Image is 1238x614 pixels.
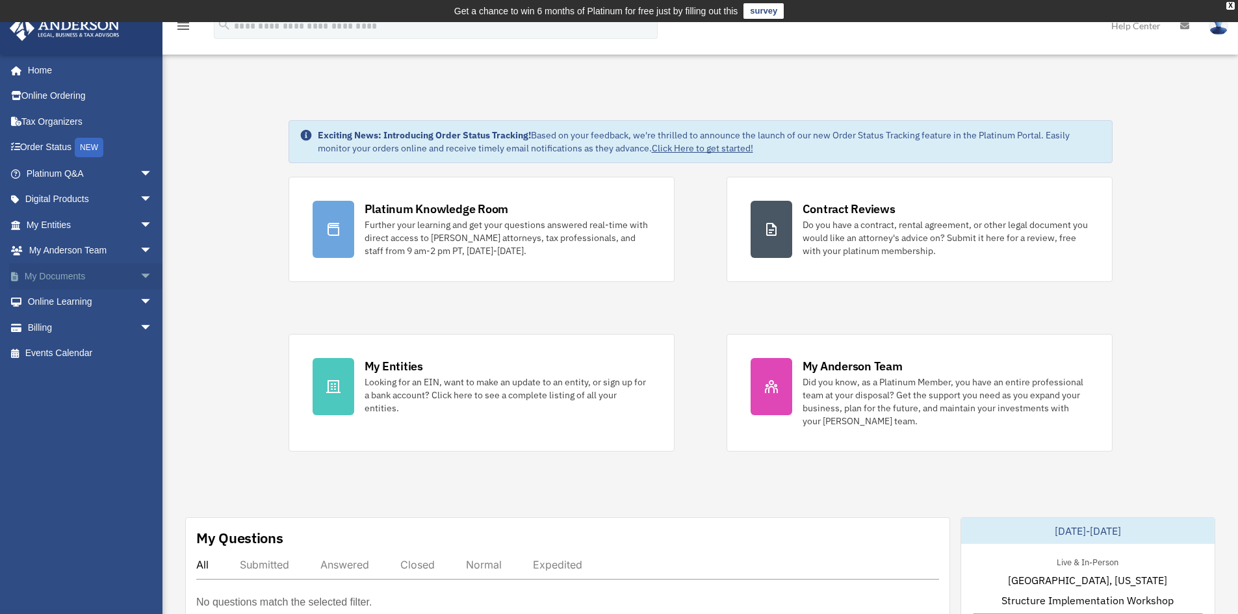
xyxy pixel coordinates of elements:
a: My Anderson Teamarrow_drop_down [9,238,172,264]
div: NEW [75,138,103,157]
div: Expedited [533,558,582,571]
a: Tax Organizers [9,109,172,134]
a: menu [175,23,191,34]
a: Online Ordering [9,83,172,109]
a: Billingarrow_drop_down [9,314,172,340]
div: Based on your feedback, we're thrilled to announce the launch of our new Order Status Tracking fe... [318,129,1102,155]
span: arrow_drop_down [140,289,166,316]
span: [GEOGRAPHIC_DATA], [US_STATE] [1008,572,1167,588]
div: Get a chance to win 6 months of Platinum for free just by filling out this [454,3,738,19]
div: Do you have a contract, rental agreement, or other legal document you would like an attorney's ad... [803,218,1089,257]
span: arrow_drop_down [140,212,166,238]
a: Home [9,57,166,83]
div: Answered [320,558,369,571]
div: All [196,558,209,571]
a: Click Here to get started! [652,142,753,154]
div: Contract Reviews [803,201,896,217]
div: My Entities [365,358,423,374]
strong: Exciting News: Introducing Order Status Tracking! [318,129,531,141]
a: survey [743,3,784,19]
div: Did you know, as a Platinum Member, you have an entire professional team at your disposal? Get th... [803,376,1089,428]
a: My Documentsarrow_drop_down [9,263,172,289]
div: Platinum Knowledge Room [365,201,509,217]
span: arrow_drop_down [140,186,166,213]
span: arrow_drop_down [140,160,166,187]
div: My Questions [196,528,283,548]
a: Digital Productsarrow_drop_down [9,186,172,212]
i: search [217,18,231,32]
div: Closed [400,558,435,571]
a: My Entitiesarrow_drop_down [9,212,172,238]
a: My Entities Looking for an EIN, want to make an update to an entity, or sign up for a bank accoun... [289,334,675,452]
i: menu [175,18,191,34]
span: arrow_drop_down [140,238,166,264]
div: My Anderson Team [803,358,903,374]
a: Platinum Knowledge Room Further your learning and get your questions answered real-time with dire... [289,177,675,282]
span: arrow_drop_down [140,314,166,341]
div: [DATE]-[DATE] [961,518,1215,544]
div: Further your learning and get your questions answered real-time with direct access to [PERSON_NAM... [365,218,651,257]
a: Platinum Q&Aarrow_drop_down [9,160,172,186]
a: Online Learningarrow_drop_down [9,289,172,315]
a: Contract Reviews Do you have a contract, rental agreement, or other legal document you would like... [727,177,1113,282]
div: Live & In-Person [1046,554,1129,568]
img: Anderson Advisors Platinum Portal [6,16,123,41]
img: User Pic [1209,16,1228,35]
p: No questions match the selected filter. [196,593,372,611]
div: close [1226,2,1235,10]
span: arrow_drop_down [140,263,166,290]
a: My Anderson Team Did you know, as a Platinum Member, you have an entire professional team at your... [727,334,1113,452]
a: Events Calendar [9,340,172,366]
div: Submitted [240,558,289,571]
div: Looking for an EIN, want to make an update to an entity, or sign up for a bank account? Click her... [365,376,651,415]
div: Normal [466,558,502,571]
a: Order StatusNEW [9,134,172,161]
span: Structure Implementation Workshop [1001,593,1174,608]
